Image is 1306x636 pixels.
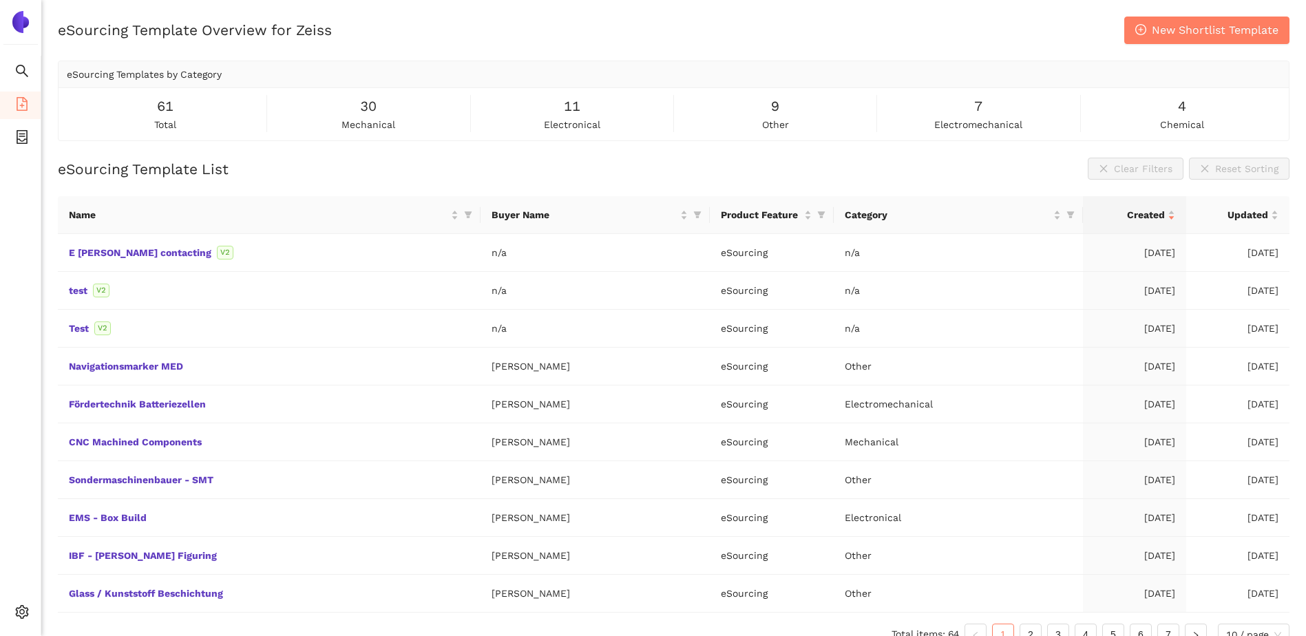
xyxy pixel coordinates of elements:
[1083,537,1186,575] td: [DATE]
[1064,204,1077,225] span: filter
[710,385,834,423] td: eSourcing
[94,321,111,335] span: V2
[481,196,710,234] th: this column's title is Buyer Name,this column is sortable
[834,575,1083,613] td: Other
[834,423,1083,461] td: Mechanical
[481,537,710,575] td: [PERSON_NAME]
[58,20,332,40] h2: eSourcing Template Overview for Zeiss
[58,159,229,179] h2: eSourcing Template List
[1152,21,1278,39] span: New Shortlist Template
[15,125,29,153] span: container
[1186,385,1289,423] td: [DATE]
[1197,207,1268,222] span: Updated
[834,499,1083,537] td: Electronical
[762,117,789,132] span: other
[1186,310,1289,348] td: [DATE]
[1186,575,1289,613] td: [DATE]
[58,196,481,234] th: this column's title is Name,this column is sortable
[564,96,580,117] span: 11
[1186,461,1289,499] td: [DATE]
[1178,96,1186,117] span: 4
[771,96,779,117] span: 9
[1083,423,1186,461] td: [DATE]
[814,204,828,225] span: filter
[1066,211,1075,219] span: filter
[1186,423,1289,461] td: [DATE]
[710,537,834,575] td: eSourcing
[1083,575,1186,613] td: [DATE]
[1083,461,1186,499] td: [DATE]
[481,499,710,537] td: [PERSON_NAME]
[1088,158,1183,180] button: closeClear Filters
[934,117,1022,132] span: electromechanical
[1083,234,1186,272] td: [DATE]
[341,117,395,132] span: mechanical
[710,499,834,537] td: eSourcing
[10,11,32,33] img: Logo
[461,204,475,225] span: filter
[721,207,801,222] span: Product Feature
[817,211,825,219] span: filter
[1186,196,1289,234] th: this column's title is Updated,this column is sortable
[834,196,1083,234] th: this column's title is Category,this column is sortable
[834,385,1083,423] td: Electromechanical
[710,196,834,234] th: this column's title is Product Feature,this column is sortable
[1186,272,1289,310] td: [DATE]
[710,234,834,272] td: eSourcing
[481,423,710,461] td: [PERSON_NAME]
[481,461,710,499] td: [PERSON_NAME]
[481,385,710,423] td: [PERSON_NAME]
[1186,537,1289,575] td: [DATE]
[834,537,1083,575] td: Other
[834,461,1083,499] td: Other
[710,272,834,310] td: eSourcing
[464,211,472,219] span: filter
[710,423,834,461] td: eSourcing
[1186,348,1289,385] td: [DATE]
[1083,499,1186,537] td: [DATE]
[69,207,448,222] span: Name
[693,211,702,219] span: filter
[974,96,982,117] span: 7
[834,272,1083,310] td: n/a
[710,310,834,348] td: eSourcing
[710,575,834,613] td: eSourcing
[845,207,1051,222] span: Category
[1083,310,1186,348] td: [DATE]
[710,348,834,385] td: eSourcing
[691,204,704,225] span: filter
[360,96,377,117] span: 30
[834,348,1083,385] td: Other
[481,348,710,385] td: [PERSON_NAME]
[217,246,233,259] span: V2
[492,207,677,222] span: Buyer Name
[1160,117,1204,132] span: chemical
[1186,499,1289,537] td: [DATE]
[481,234,710,272] td: n/a
[1094,207,1165,222] span: Created
[1083,385,1186,423] td: [DATE]
[15,59,29,87] span: search
[154,117,176,132] span: total
[834,234,1083,272] td: n/a
[93,284,109,297] span: V2
[1135,24,1146,37] span: plus-circle
[481,575,710,613] td: [PERSON_NAME]
[15,92,29,120] span: file-add
[481,310,710,348] td: n/a
[157,96,173,117] span: 61
[710,461,834,499] td: eSourcing
[15,600,29,628] span: setting
[1189,158,1289,180] button: closeReset Sorting
[1083,348,1186,385] td: [DATE]
[1083,272,1186,310] td: [DATE]
[1186,234,1289,272] td: [DATE]
[834,310,1083,348] td: n/a
[481,272,710,310] td: n/a
[67,69,222,80] span: eSourcing Templates by Category
[1124,17,1289,44] button: plus-circleNew Shortlist Template
[544,117,600,132] span: electronical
